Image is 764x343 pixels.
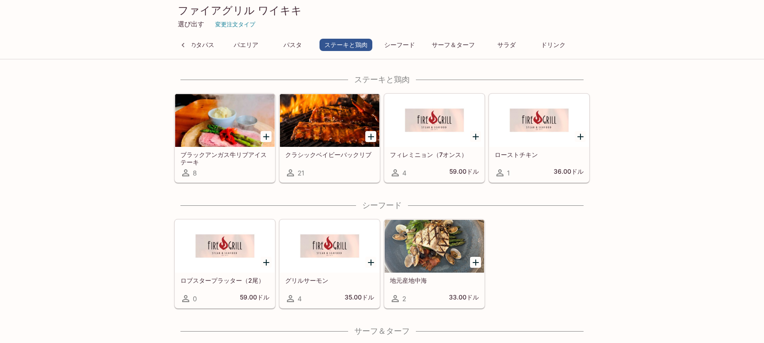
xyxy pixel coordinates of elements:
[193,295,197,303] font: 0
[215,21,255,28] font: 変更注文タイプ
[279,94,380,182] a: クラシックベイビーバックリブ21
[261,257,272,268] button: ロブスタープラッター（2尾）を追加
[345,293,374,301] font: 35.00ドル
[470,131,481,142] button: フィレミニョン（7オンス）を追加
[385,220,484,273] div: 地元産地中海
[362,201,402,210] font: シーフード
[449,168,479,175] font: 59.00ドル
[497,41,516,49] font: サラダ
[384,41,415,49] font: シーフード
[280,220,379,273] div: グリルサーモン
[193,169,197,177] font: 8
[234,41,258,49] font: パエリア
[285,151,371,158] font: クラシックベイビーバックリブ
[285,277,328,284] font: グリルサーモン
[178,4,302,17] font: ファイアグリル ワイキキ
[298,295,302,303] font: 4
[449,293,479,301] font: 33.00ドル
[175,94,275,182] a: ブラックアンガス牛リブアイステーキ8
[495,151,538,158] font: ローストチキン
[175,219,275,308] a: ロブスタープラッター（2尾）059.00ドル
[354,75,410,84] font: ステーキと鶏肉
[489,94,589,182] a: ローストチキン136.00ドル
[180,277,264,284] font: ロブスタープラッター（2尾）
[384,219,485,308] a: 地元産地中海233.00ドル
[470,257,481,268] button: 地元産地中海魚を追加
[365,257,376,268] button: グリルサーモンを加える
[507,169,510,177] font: 1
[178,20,204,28] font: 選び出す
[261,131,272,142] button: ブラックアンガス牛リブアイステーキを追加
[432,41,475,49] font: サーフ＆ターフ
[354,326,410,336] font: サーフ＆ターフ
[554,168,584,175] font: 36.00ドル
[575,131,586,142] button: ローストチキンを加える
[283,41,302,49] font: パスタ
[298,169,304,177] font: 21
[390,151,467,158] font: フィレミニョン（7オンス）
[390,277,427,284] font: 地元産地中海
[541,41,566,49] font: ドリンク
[489,94,589,147] div: ローストチキン
[402,295,406,303] font: 2
[175,94,275,147] div: ブラックアンガス牛リブアイステーキ
[324,41,367,49] font: ステーキと鶏肉
[171,41,214,49] font: 地中海のタパス
[365,131,376,142] button: クラシックベイビーバックリブを追加
[180,151,267,166] font: ブラックアンガス牛リブアイステーキ
[402,169,407,177] font: 4
[280,94,379,147] div: クラシックベイビーバックリブ
[279,219,380,308] a: グリルサーモン435.00ドル
[385,94,484,147] div: フィレミニョン（7オンス）
[175,220,275,273] div: ロブスタープラッター（2尾）
[384,94,485,182] a: フィレミニョン（7オンス）459.00ドル
[240,293,269,301] font: 59.00ドル
[211,17,259,31] button: 変更注文タイプ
